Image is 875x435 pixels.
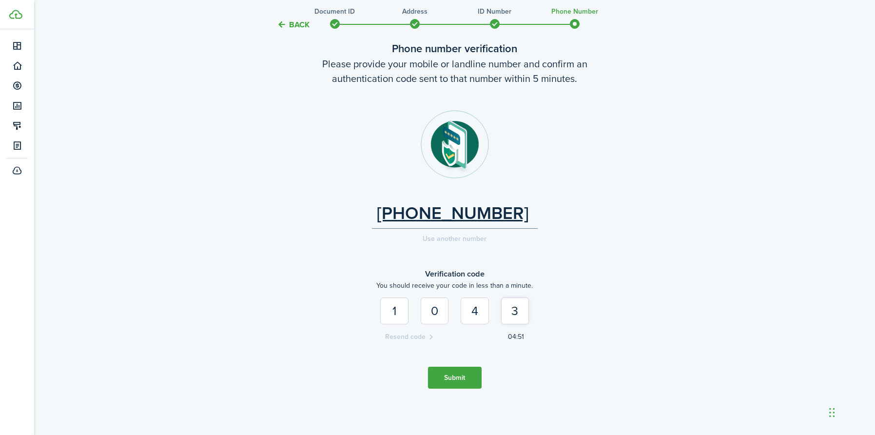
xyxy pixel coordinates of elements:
stepper-dot-title: Address [402,6,428,17]
div: 04:51 [508,332,524,343]
h3: Verification code [372,268,538,280]
img: TenantCloud [9,10,22,19]
button: Back [277,20,310,30]
stepper-dot-title: Phone Number [551,6,598,17]
wizard-step-header-title: Phone number verification [250,40,660,57]
wizard-step-header-description: Please provide your mobile or landline number and confirm an authentication code sent to that num... [250,57,660,86]
button: Submit [428,367,482,389]
a: [PHONE_NUMBER] [377,203,529,223]
iframe: Chat Widget [708,330,875,435]
stepper-dot-title: Document ID [314,6,355,17]
div: Drag [829,398,835,427]
img: Phone nexmo step [421,110,489,178]
stepper-dot-title: ID Number [478,6,511,17]
p: You should receive your code in less than a minute. [372,280,538,291]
